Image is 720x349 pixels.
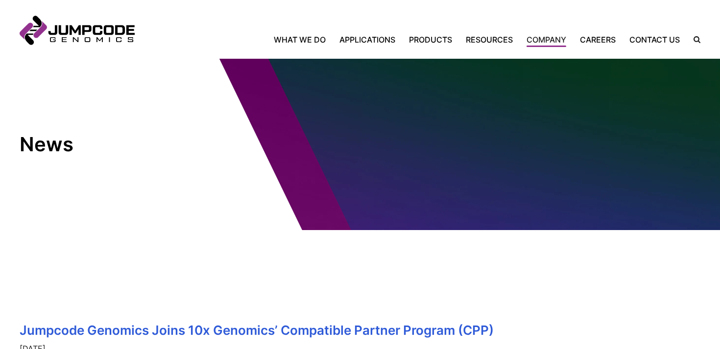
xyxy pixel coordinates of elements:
a: Jumpcode Genomics Joins 10x Genomics’ Compatible Partner Program (CPP) [20,323,494,338]
a: Resources [459,34,520,46]
h1: News [20,132,196,157]
a: Products [402,34,459,46]
nav: Primary Navigation [135,34,687,46]
a: Contact Us [623,34,687,46]
a: Company [520,34,573,46]
a: Careers [573,34,623,46]
a: What We Do [274,34,333,46]
label: Search the site. [687,36,700,43]
a: Applications [333,34,402,46]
